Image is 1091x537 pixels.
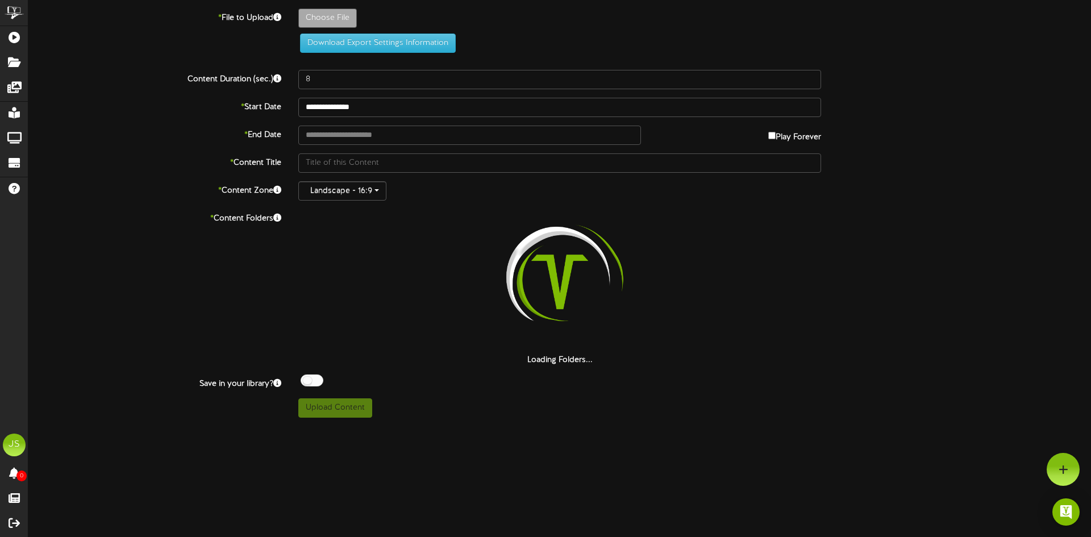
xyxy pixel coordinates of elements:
[20,98,290,113] label: Start Date
[1052,498,1080,526] div: Open Intercom Messenger
[300,34,456,53] button: Download Export Settings Information
[16,471,27,481] span: 0
[20,70,290,85] label: Content Duration (sec.)
[298,153,821,173] input: Title of this Content
[20,374,290,390] label: Save in your library?
[298,181,386,201] button: Landscape - 16:9
[527,356,593,364] strong: Loading Folders...
[20,153,290,169] label: Content Title
[3,434,26,456] div: JS
[487,209,632,355] img: loading-spinner-2.png
[20,181,290,197] label: Content Zone
[768,132,776,139] input: Play Forever
[768,126,821,143] label: Play Forever
[20,209,290,224] label: Content Folders
[20,9,290,24] label: File to Upload
[294,39,456,47] a: Download Export Settings Information
[298,398,372,418] button: Upload Content
[20,126,290,141] label: End Date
